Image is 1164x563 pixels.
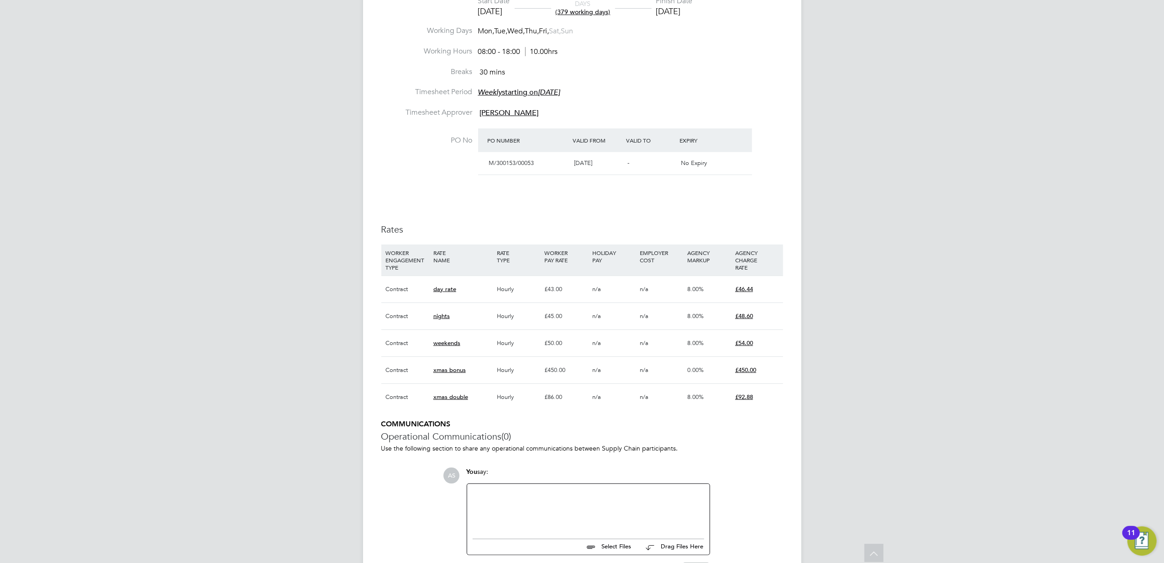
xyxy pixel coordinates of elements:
button: Open Resource Center, 11 new notifications [1127,526,1157,556]
div: say: [467,467,710,483]
span: weekends [433,339,460,347]
button: Drag Files Here [639,538,704,557]
span: n/a [592,339,601,347]
span: [PERSON_NAME] [480,108,539,117]
span: £54.00 [735,339,753,347]
span: 8.00% [688,393,704,401]
span: (379 working days) [556,8,611,16]
div: £50.00 [542,330,590,356]
label: PO No [381,136,473,145]
div: WORKER PAY RATE [542,244,590,268]
label: Working Hours [381,47,473,56]
span: 8.00% [688,285,704,293]
span: [DATE] [574,159,592,167]
div: Contract [384,276,431,303]
span: starting on [478,88,560,97]
span: Sun [561,27,574,36]
span: AS [444,467,460,483]
div: Hourly [495,276,542,303]
div: HOLIDAY PAY [590,244,637,268]
label: Timesheet Approver [381,108,473,117]
div: [DATE] [478,6,510,16]
span: 0.00% [688,366,704,374]
div: Contract [384,303,431,329]
label: Breaks [381,67,473,77]
span: day rate [433,285,456,293]
span: Fri, [539,27,549,36]
div: EMPLOYER COST [637,244,685,268]
div: Hourly [495,303,542,329]
span: n/a [592,312,601,320]
span: Thu, [525,27,539,36]
span: n/a [592,393,601,401]
div: WORKER ENGAGEMENT TYPE [384,244,431,276]
span: n/a [640,339,648,347]
span: n/a [640,366,648,374]
span: 8.00% [688,312,704,320]
span: £450.00 [735,366,756,374]
div: 08:00 - 18:00 [478,47,558,57]
span: xmas double [433,393,468,401]
div: 11 [1127,533,1135,545]
h3: Rates [381,223,783,235]
div: £45.00 [542,303,590,329]
div: PO Number [485,132,571,149]
span: n/a [640,393,648,401]
div: £43.00 [542,276,590,303]
label: Working Days [381,26,473,36]
div: Hourly [495,384,542,410]
div: Valid To [624,132,677,149]
div: £450.00 [542,357,590,383]
div: Contract [384,357,431,383]
div: Hourly [495,357,542,383]
span: Tue, [495,27,508,36]
span: n/a [592,285,601,293]
div: RATE TYPE [495,244,542,268]
span: M/300153/00053 [489,159,534,167]
div: AGENCY MARKUP [685,244,733,268]
div: RATE NAME [431,244,495,268]
p: Use the following section to share any operational communications between Supply Chain participants. [381,444,783,452]
span: £46.44 [735,285,753,293]
span: 30 mins [480,68,506,77]
span: n/a [640,312,648,320]
span: n/a [592,366,601,374]
div: Contract [384,330,431,356]
div: Valid From [570,132,624,149]
div: £86.00 [542,384,590,410]
span: Sat, [549,27,561,36]
span: 10.00hrs [525,47,558,56]
span: 8.00% [688,339,704,347]
span: £48.60 [735,312,753,320]
div: Expiry [677,132,731,149]
span: £92.88 [735,393,753,401]
span: n/a [640,285,648,293]
span: You [467,468,478,476]
div: Hourly [495,330,542,356]
h5: COMMUNICATIONS [381,420,783,429]
label: Timesheet Period [381,87,473,97]
span: nights [433,312,450,320]
div: Contract [384,384,431,410]
span: No Expiry [681,159,707,167]
em: [DATE] [538,88,560,97]
div: [DATE] [656,6,693,16]
span: Mon, [478,27,495,36]
span: - [627,159,629,167]
em: Weekly [478,88,502,97]
h3: Operational Communications [381,430,783,442]
span: Wed, [508,27,525,36]
div: AGENCY CHARGE RATE [733,244,780,276]
span: (0) [502,430,511,442]
span: xmas bonus [433,366,466,374]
